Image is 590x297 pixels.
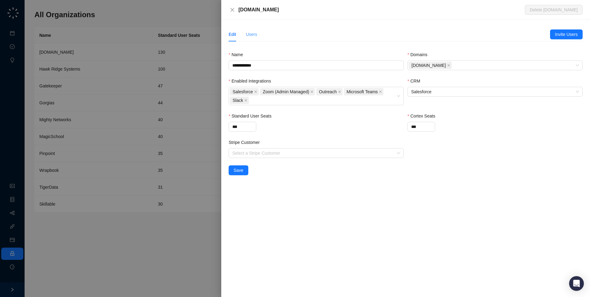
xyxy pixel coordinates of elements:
[229,122,256,131] input: Standard User Seats
[550,29,583,39] button: Invite Users
[263,88,309,95] span: Zoom (Admin Managed)
[233,97,243,104] span: Slack
[408,122,435,131] input: Cortex Seats
[319,88,337,95] span: Outreach
[233,88,253,95] span: Salesforce
[232,148,396,158] input: Stripe Customer
[229,165,248,175] button: Save
[411,87,579,96] span: Salesforce
[411,62,446,69] span: [DOMAIN_NAME]
[569,276,584,291] div: Open Intercom Messenger
[254,90,257,93] span: close
[246,31,257,38] div: Users
[250,98,251,103] input: Enabled Integrations
[229,6,236,13] button: Close
[230,88,259,95] span: Salesforce
[230,7,235,12] span: close
[229,139,264,146] label: Stripe Customer
[407,51,432,58] label: Domains
[409,62,452,69] span: synthesia.io
[407,113,439,119] label: Cortex Seats
[244,99,247,102] span: close
[338,90,341,93] span: close
[238,6,525,13] div: [DOMAIN_NAME]
[525,5,583,15] button: Delete [DOMAIN_NAME]
[347,88,378,95] span: Microsoft Teams
[229,113,276,119] label: Standard User Seats
[230,97,249,104] span: Slack
[234,167,243,174] span: Save
[229,51,247,58] label: Name
[407,78,424,84] label: CRM
[229,60,404,70] input: Name
[260,88,315,95] span: Zoom (Admin Managed)
[229,78,275,84] label: Enabled Integrations
[555,31,578,38] span: Invite Users
[453,63,454,68] input: Domains
[316,88,343,95] span: Outreach
[344,88,384,95] span: Microsoft Teams
[310,90,313,93] span: close
[379,90,382,93] span: close
[447,64,450,67] span: close
[229,31,236,38] div: Edit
